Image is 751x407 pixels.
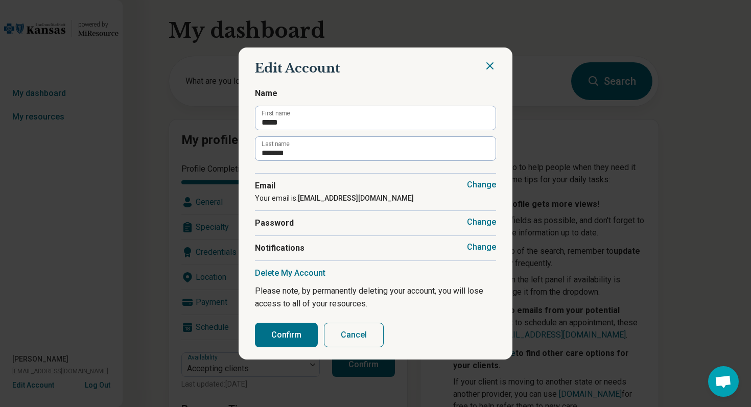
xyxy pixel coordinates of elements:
[467,217,496,227] button: Change
[255,194,414,202] span: Your email is:
[255,284,496,310] p: Please note, by permanently deleting your account, you will lose access to all of your resources.
[255,60,496,77] h2: Edit Account
[298,194,414,202] strong: [EMAIL_ADDRESS][DOMAIN_NAME]
[324,323,384,347] button: Cancel
[467,242,496,252] button: Change
[255,242,496,254] span: Notifications
[255,87,496,100] span: Name
[255,217,496,229] span: Password
[467,180,496,190] button: Change
[484,60,496,72] button: Close
[255,268,325,278] button: Delete My Account
[255,180,496,192] span: Email
[255,323,318,347] button: Confirm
